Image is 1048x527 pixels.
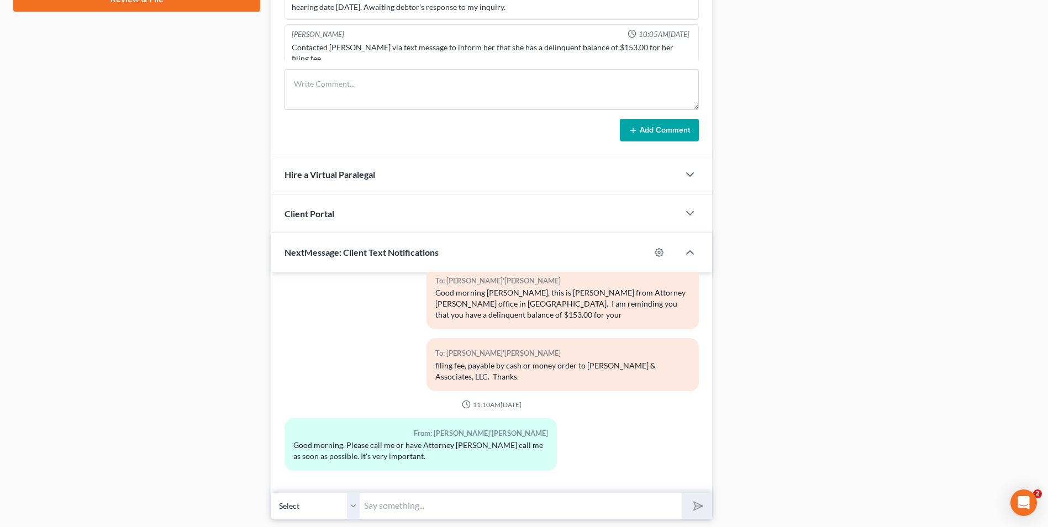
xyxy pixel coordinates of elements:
[1010,489,1037,516] div: Open Intercom Messenger
[639,29,689,40] span: 10:05AM[DATE]
[285,208,334,219] span: Client Portal
[292,29,344,40] div: [PERSON_NAME]
[620,119,699,142] button: Add Comment
[285,247,439,257] span: NextMessage: Client Text Notifications
[293,427,548,440] div: From: [PERSON_NAME]'[PERSON_NAME]
[292,42,692,64] div: Contacted [PERSON_NAME] via text message to inform her that she has a delinquent balance of $153....
[435,275,690,287] div: To: [PERSON_NAME]'[PERSON_NAME]
[293,440,548,462] div: Good morning. Please call me or have Attorney [PERSON_NAME] call me as soon as possible. It's ver...
[285,400,699,409] div: 11:10AM[DATE]
[435,360,690,382] div: filing fee, payable by cash or money order to [PERSON_NAME] & Associates, LLC. Thanks.
[360,492,682,519] input: Say something...
[285,169,375,180] span: Hire a Virtual Paralegal
[435,287,690,320] div: Good morning [PERSON_NAME], this is [PERSON_NAME] from Attorney [PERSON_NAME] office in [GEOGRAPH...
[1033,489,1042,498] span: 2
[435,347,690,360] div: To: [PERSON_NAME]'[PERSON_NAME]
